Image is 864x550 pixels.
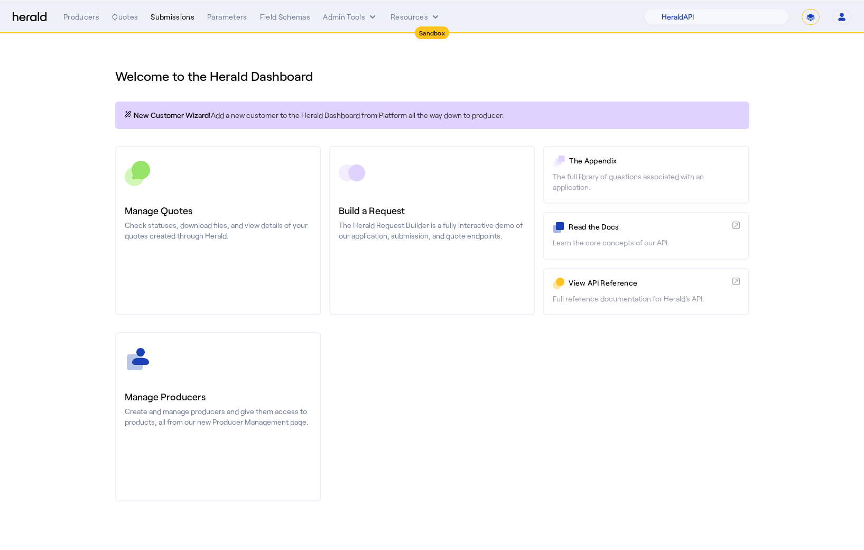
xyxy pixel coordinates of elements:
p: The Herald Request Builder is a fully interactive demo of our application, submission, and quote ... [339,220,525,241]
p: Create and manage producers and give them access to products, all from our new Producer Managemen... [125,406,311,427]
h1: Welcome to the Herald Dashboard [115,68,749,85]
div: Submissions [151,12,194,22]
h3: Manage Producers [125,389,311,404]
a: Build a RequestThe Herald Request Builder is a fully interactive demo of our application, submiss... [329,146,535,315]
p: Read the Docs [569,222,728,232]
button: internal dropdown menu [323,12,378,22]
a: Manage ProducersCreate and manage producers and give them access to products, all from our new Pr... [115,332,321,501]
p: Check statuses, download files, and view details of your quotes created through Herald. [125,220,311,241]
a: The AppendixThe full library of questions associated with an application. [543,146,749,204]
p: View API Reference [569,278,728,288]
div: Field Schemas [260,12,311,22]
img: Herald Logo [13,12,47,22]
div: Parameters [207,12,247,22]
p: The Appendix [569,155,739,166]
button: Resources dropdown menu [391,12,441,22]
h3: Build a Request [339,203,525,218]
span: New Customer Wizard! [134,110,211,121]
div: Sandbox [415,26,449,39]
p: Learn the core concepts of our API. [553,237,739,248]
div: Quotes [112,12,138,22]
div: Producers [63,12,99,22]
p: The full library of questions associated with an application. [553,171,739,192]
h3: Manage Quotes [125,203,311,218]
p: Full reference documentation for Herald's API. [553,294,739,304]
a: View API ReferenceFull reference documentation for Herald's API. [543,268,749,315]
a: Manage QuotesCheck statuses, download files, and view details of your quotes created through Herald. [115,146,321,315]
a: Read the DocsLearn the core concepts of our API. [543,212,749,259]
p: Add a new customer to the Herald Dashboard from Platform all the way down to producer. [124,110,741,121]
